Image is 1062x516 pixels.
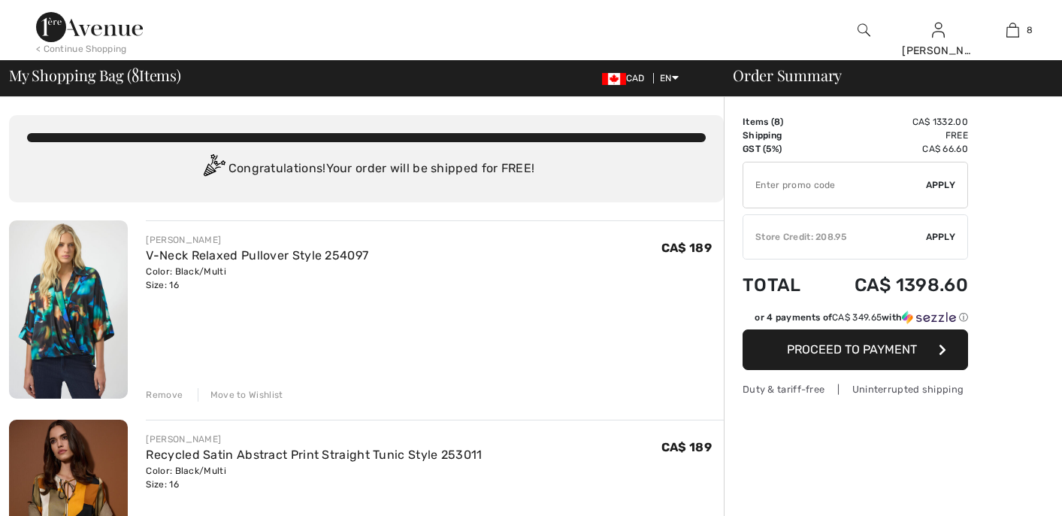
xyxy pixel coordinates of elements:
td: Shipping [743,129,819,142]
span: 8 [774,117,780,127]
span: CA$ 189 [661,241,712,255]
img: 1ère Avenue [36,12,143,42]
div: Store Credit: 208.95 [743,230,926,244]
div: Duty & tariff-free | Uninterrupted shipping [743,382,968,396]
button: Proceed to Payment [743,329,968,370]
span: Apply [926,230,956,244]
div: Remove [146,388,183,402]
td: Total [743,260,819,311]
img: My Info [932,21,945,39]
div: or 4 payments ofCA$ 349.65withSezzle Click to learn more about Sezzle [743,311,968,329]
div: [PERSON_NAME] [146,233,368,247]
div: < Continue Shopping [36,42,127,56]
td: GST (5%) [743,142,819,156]
div: Color: Black/Multi Size: 16 [146,464,482,491]
td: CA$ 1332.00 [819,115,968,129]
div: [PERSON_NAME] [146,433,482,446]
span: 8 [1027,23,1033,37]
img: V-Neck Relaxed Pullover Style 254097 [9,220,128,399]
span: Proceed to Payment [787,342,917,357]
td: Items ( ) [743,115,819,129]
span: CA$ 349.65 [832,312,882,323]
span: Apply [926,178,956,192]
div: Color: Black/Multi Size: 16 [146,265,368,292]
img: Sezzle [902,311,956,324]
a: Recycled Satin Abstract Print Straight Tunic Style 253011 [146,448,482,462]
a: V-Neck Relaxed Pullover Style 254097 [146,248,368,263]
img: Congratulation2.svg [198,154,228,184]
a: 8 [976,21,1049,39]
div: Order Summary [715,68,1053,83]
td: Free [819,129,968,142]
a: Sign In [932,23,945,37]
div: Congratulations! Your order will be shipped for FREE! [27,154,706,184]
div: [PERSON_NAME] [902,43,975,59]
td: CA$ 66.60 [819,142,968,156]
span: CAD [602,73,651,83]
img: Canadian Dollar [602,73,626,85]
img: search the website [858,21,870,39]
td: CA$ 1398.60 [819,260,968,311]
span: CA$ 189 [661,440,712,454]
img: My Bag [1006,21,1019,39]
span: 8 [132,64,139,83]
div: Move to Wishlist [198,388,283,402]
span: My Shopping Bag ( Items) [9,68,181,83]
input: Promo code [743,162,926,208]
div: or 4 payments of with [755,311,968,324]
span: EN [660,73,679,83]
